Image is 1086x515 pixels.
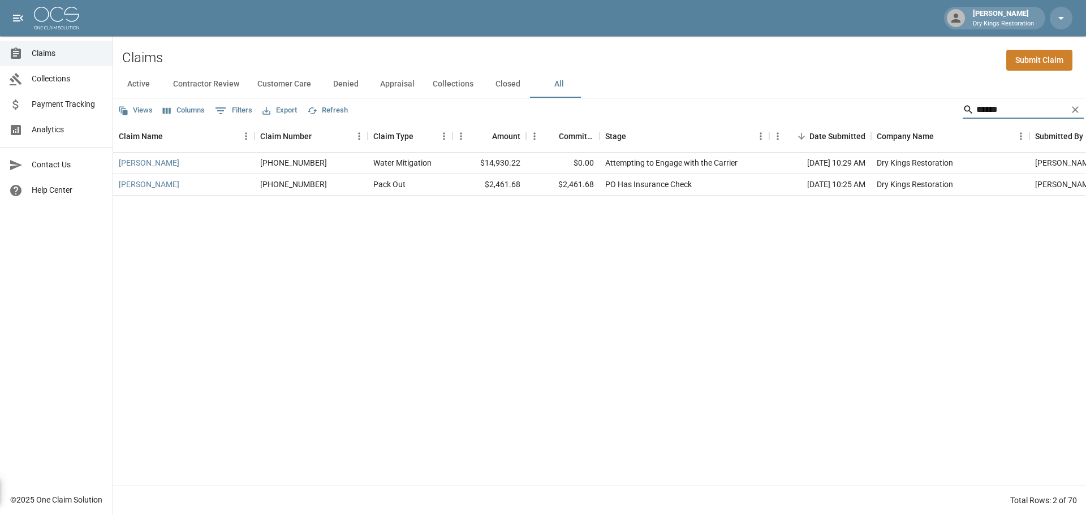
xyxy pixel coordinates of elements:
[160,102,208,119] button: Select columns
[119,179,179,190] a: [PERSON_NAME]
[543,128,559,144] button: Sort
[32,98,104,110] span: Payment Tracking
[32,47,104,59] span: Claims
[1067,101,1084,118] button: Clear
[119,120,163,152] div: Claim Name
[1035,120,1083,152] div: Submitted By
[260,120,312,152] div: Claim Number
[476,128,492,144] button: Sort
[533,71,584,98] button: All
[32,124,104,136] span: Analytics
[1006,50,1072,71] a: Submit Claim
[809,120,865,152] div: Date Submitted
[453,128,469,145] button: Menu
[163,128,179,144] button: Sort
[312,128,327,144] button: Sort
[260,157,327,168] div: 01-008-959086
[871,120,1029,152] div: Company Name
[963,101,1084,121] div: Search
[769,120,871,152] div: Date Submitted
[492,120,520,152] div: Amount
[304,102,351,119] button: Refresh
[34,7,79,29] img: ocs-logo-white-transparent.png
[794,128,809,144] button: Sort
[255,120,368,152] div: Claim Number
[968,8,1038,28] div: [PERSON_NAME]
[371,71,424,98] button: Appraisal
[934,128,950,144] button: Sort
[626,128,642,144] button: Sort
[424,71,482,98] button: Collections
[605,157,738,168] div: Attempting to Engage with the Carrier
[605,179,692,190] div: PO Has Insurance Check
[373,120,413,152] div: Claim Type
[526,120,600,152] div: Committed Amount
[453,153,526,174] div: $14,930.22
[877,120,934,152] div: Company Name
[32,184,104,196] span: Help Center
[7,7,29,29] button: open drawer
[113,71,1086,98] div: dynamic tabs
[436,128,453,145] button: Menu
[769,128,786,145] button: Menu
[32,73,104,85] span: Collections
[877,157,953,168] div: Dry Kings Restoration
[320,71,371,98] button: Denied
[119,157,179,168] a: [PERSON_NAME]
[769,174,871,196] div: [DATE] 10:25 AM
[559,120,594,152] div: Committed Amount
[877,179,953,190] div: Dry Kings Restoration
[1012,128,1029,145] button: Menu
[769,153,871,174] div: [DATE] 10:29 AM
[526,153,600,174] div: $0.00
[453,120,526,152] div: Amount
[526,174,600,196] div: $2,461.68
[113,71,164,98] button: Active
[482,71,533,98] button: Closed
[164,71,248,98] button: Contractor Review
[32,159,104,171] span: Contact Us
[600,120,769,152] div: Stage
[212,102,255,120] button: Show filters
[260,179,327,190] div: 01-008-959086
[122,50,163,66] h2: Claims
[373,179,406,190] div: Pack Out
[113,120,255,152] div: Claim Name
[973,19,1034,29] p: Dry Kings Restoration
[248,71,320,98] button: Customer Care
[453,174,526,196] div: $2,461.68
[368,120,453,152] div: Claim Type
[351,128,368,145] button: Menu
[752,128,769,145] button: Menu
[10,494,102,505] div: © 2025 One Claim Solution
[1010,495,1077,506] div: Total Rows: 2 of 70
[115,102,156,119] button: Views
[373,157,432,168] div: Water Mitigation
[260,102,300,119] button: Export
[413,128,429,144] button: Sort
[238,128,255,145] button: Menu
[526,128,543,145] button: Menu
[605,120,626,152] div: Stage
